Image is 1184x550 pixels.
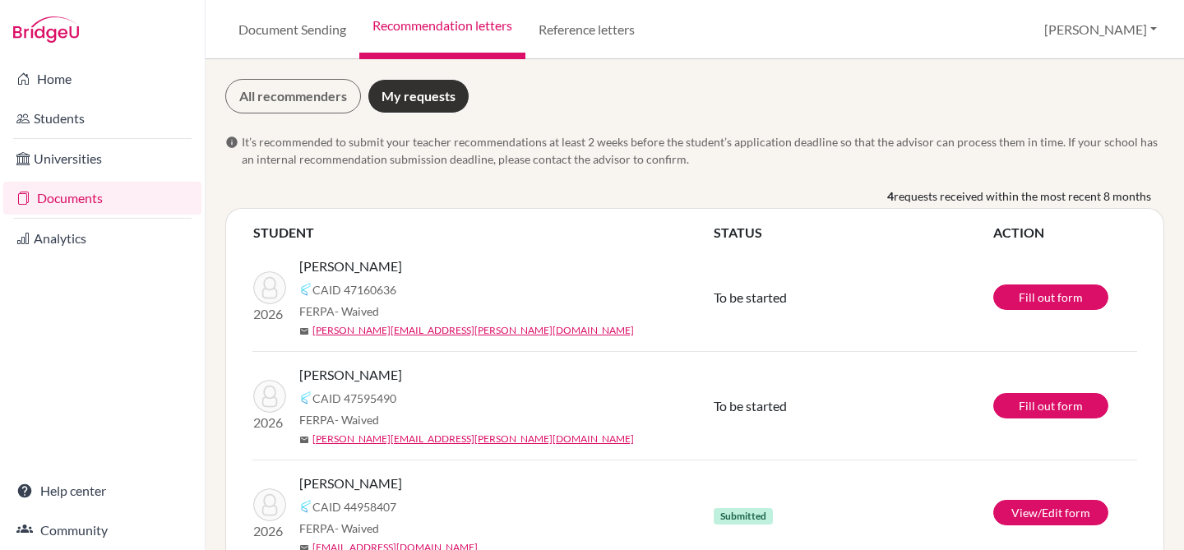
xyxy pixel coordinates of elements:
[13,16,79,43] img: Bridge-U
[253,380,286,413] img: Premchandani, Aarav
[3,182,201,215] a: Documents
[993,500,1108,525] a: View/Edit form
[299,283,312,296] img: Common App logo
[299,411,379,428] span: FERPA
[253,488,286,521] img: Varde, Athena
[299,303,379,320] span: FERPA
[335,521,379,535] span: - Waived
[299,520,379,537] span: FERPA
[312,432,634,446] a: [PERSON_NAME][EMAIL_ADDRESS][PERSON_NAME][DOMAIN_NAME]
[299,326,309,336] span: mail
[3,514,201,547] a: Community
[253,304,286,324] p: 2026
[335,413,379,427] span: - Waived
[335,304,379,318] span: - Waived
[253,413,286,432] p: 2026
[299,365,402,385] span: [PERSON_NAME]
[312,323,634,338] a: [PERSON_NAME][EMAIL_ADDRESS][PERSON_NAME][DOMAIN_NAME]
[225,136,238,149] span: info
[368,79,469,113] a: My requests
[299,435,309,445] span: mail
[993,284,1108,310] a: Fill out form
[299,391,312,404] img: Common App logo
[714,398,787,414] span: To be started
[714,289,787,305] span: To be started
[253,521,286,541] p: 2026
[3,222,201,255] a: Analytics
[992,222,1137,243] th: ACTION
[993,393,1108,418] a: Fill out form
[312,498,396,515] span: CAID 44958407
[242,133,1164,168] span: It’s recommended to submit your teacher recommendations at least 2 weeks before the student’s app...
[887,187,894,205] b: 4
[312,390,396,407] span: CAID 47595490
[3,474,201,507] a: Help center
[3,102,201,135] a: Students
[3,142,201,175] a: Universities
[225,79,361,113] a: All recommenders
[714,508,773,525] span: Submitted
[1037,14,1164,45] button: [PERSON_NAME]
[299,257,402,276] span: [PERSON_NAME]
[299,500,312,513] img: Common App logo
[253,271,286,304] img: Alwani, Krish
[713,222,992,243] th: STATUS
[312,281,396,298] span: CAID 47160636
[299,474,402,493] span: [PERSON_NAME]
[894,187,1151,205] span: requests received within the most recent 8 months
[252,222,713,243] th: STUDENT
[3,62,201,95] a: Home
